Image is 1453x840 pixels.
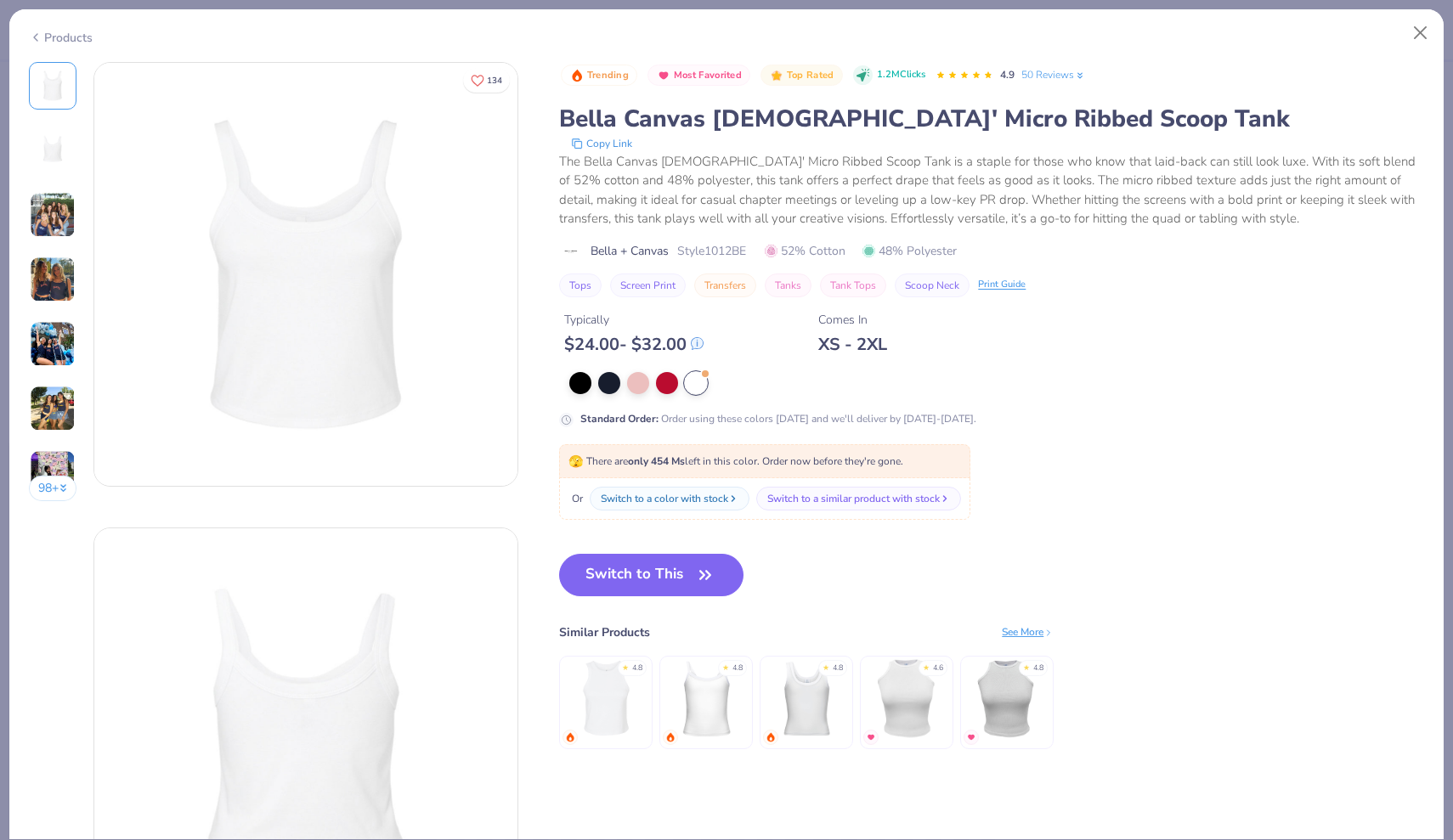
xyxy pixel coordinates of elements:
[487,76,502,85] span: 134
[674,70,742,80] span: Most Favorited
[787,70,834,80] span: Top Rated
[756,487,961,510] button: Switch to a similar product with stock
[29,29,93,47] div: Products
[564,334,704,355] div: $ 24.00 - $ 32.00
[601,491,728,506] div: Switch to a color with stock
[1021,67,1086,82] a: 50 Reviews
[559,273,602,297] button: Tops
[978,278,1026,292] div: Print Guide
[1000,68,1015,82] span: 4.9
[568,491,583,506] span: Or
[1033,662,1043,674] div: 4.8
[923,662,930,669] div: ★
[833,662,843,674] div: 4.8
[32,130,73,171] img: Back
[657,69,670,82] img: Most Favorited sort
[580,412,659,426] strong: Standard Order :
[30,386,76,431] img: User generated content
[622,662,629,669] div: ★
[32,65,73,106] img: Front
[568,454,903,468] span: There are left in this color. Order now before they're gone.
[559,554,743,596] button: Switch to This
[610,273,686,297] button: Screen Print
[677,242,746,260] span: Style 1012BE
[818,334,887,355] div: XS - 2XL
[967,658,1048,739] img: Fresh Prints Melrose Ribbed Tank Top
[566,658,647,739] img: Bella + Canvas Ladies' Micro Ribbed Racerback Tank
[587,70,629,80] span: Trending
[765,273,811,297] button: Tanks
[933,662,943,674] div: 4.6
[591,242,669,260] span: Bella + Canvas
[29,476,77,501] button: 98+
[559,152,1424,228] div: The Bella Canvas [DEMOGRAPHIC_DATA]' Micro Ribbed Scoop Tank is a staple for those who know that ...
[823,662,829,669] div: ★
[570,69,584,82] img: Trending sort
[561,65,637,87] button: Badge Button
[694,273,756,297] button: Transfers
[1023,662,1030,669] div: ★
[1002,624,1054,640] div: See More
[867,658,947,739] img: Fresh Prints Marilyn Tank Top
[566,135,637,152] button: copy to clipboard
[30,257,76,302] img: User generated content
[1405,17,1437,49] button: Close
[767,491,940,506] div: Switch to a similar product with stock
[94,63,517,486] img: Front
[820,273,886,297] button: Tank Tops
[936,62,993,89] div: 4.9 Stars
[30,321,76,367] img: User generated content
[559,623,650,641] div: Similar Products
[590,487,749,510] button: Switch to a color with stock
[766,658,847,739] img: Fresh Prints Sunset Blvd Ribbed Scoop Tank Top
[30,450,76,496] img: User generated content
[895,273,970,297] button: Scoop Neck
[463,68,510,93] button: Like
[564,311,704,329] div: Typically
[760,65,842,87] button: Badge Button
[818,311,887,329] div: Comes In
[862,242,957,260] span: 48% Polyester
[770,69,783,82] img: Top Rated sort
[866,732,876,742] img: MostFav.gif
[628,454,685,468] strong: only 454 Ms
[559,245,582,258] img: brand logo
[30,192,76,238] img: User generated content
[877,68,925,82] span: 1.2M Clicks
[665,732,676,742] img: trending.gif
[632,662,642,674] div: 4.8
[766,732,776,742] img: trending.gif
[580,411,976,426] div: Order using these colors [DATE] and we'll deliver by [DATE]-[DATE].
[966,732,976,742] img: MostFav.gif
[666,658,747,739] img: Fresh Prints Cali Camisole Top
[559,103,1424,135] div: Bella Canvas [DEMOGRAPHIC_DATA]' Micro Ribbed Scoop Tank
[732,662,743,674] div: 4.8
[765,242,845,260] span: 52% Cotton
[565,732,575,742] img: trending.gif
[568,454,583,470] span: 🫣
[722,662,729,669] div: ★
[647,65,750,87] button: Badge Button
